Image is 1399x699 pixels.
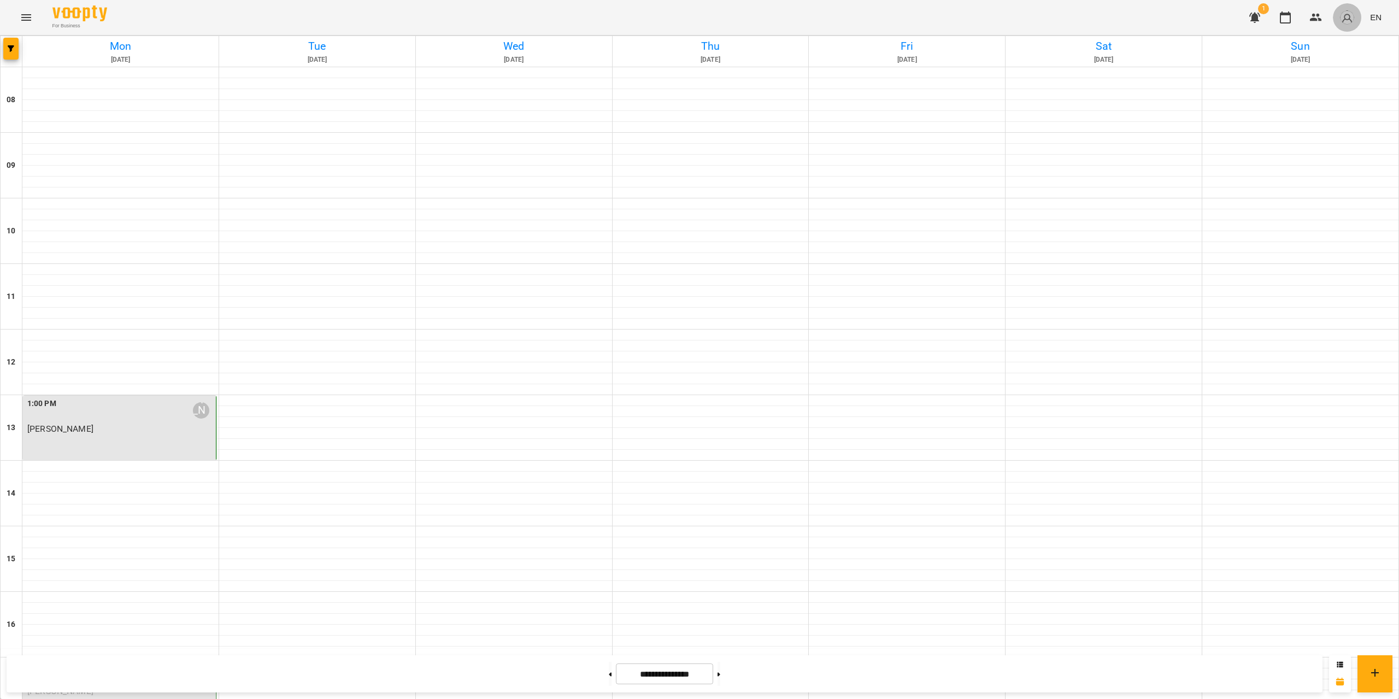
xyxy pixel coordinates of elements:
div: Семеніхін Дмитро Олексійович [193,402,209,419]
span: For Business [52,22,107,30]
h6: [DATE] [1007,55,1200,65]
span: [PERSON_NAME] [27,424,93,434]
h6: 12 [7,356,15,368]
span: EN [1370,11,1382,23]
h6: Thu [614,38,807,55]
h6: 14 [7,487,15,500]
h6: 10 [7,225,15,237]
h6: [DATE] [1204,55,1397,65]
label: 1:00 PM [27,398,56,410]
h6: [DATE] [221,55,414,65]
h6: [DATE] [24,55,217,65]
button: Menu [13,4,39,31]
h6: Mon [24,38,217,55]
h6: [DATE] [418,55,610,65]
h6: 08 [7,94,15,106]
h6: Sun [1204,38,1397,55]
h6: [DATE] [810,55,1003,65]
h6: Tue [221,38,414,55]
img: avatar_s.png [1339,10,1355,25]
h6: 15 [7,553,15,565]
h6: Fri [810,38,1003,55]
h6: 16 [7,619,15,631]
img: Voopty Logo [52,5,107,21]
h6: [DATE] [614,55,807,65]
h6: Wed [418,38,610,55]
h6: 09 [7,160,15,172]
h6: Sat [1007,38,1200,55]
h6: 13 [7,422,15,434]
span: 1 [1258,3,1269,14]
h6: 11 [7,291,15,303]
button: EN [1366,7,1386,27]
